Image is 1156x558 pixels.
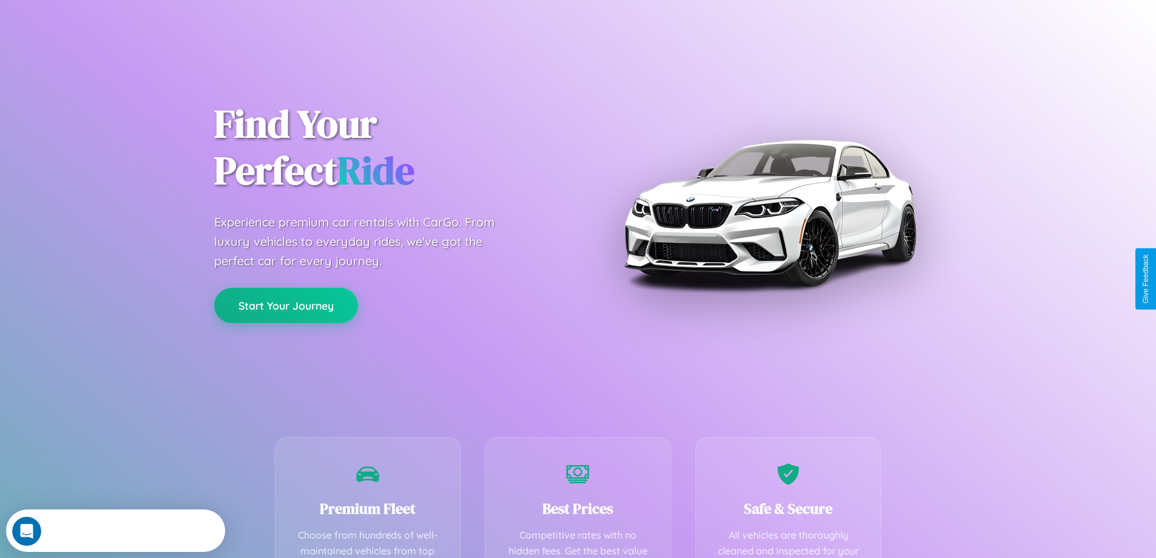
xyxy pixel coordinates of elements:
iframe: Intercom live chat discovery launcher [6,509,225,552]
iframe: Intercom live chat [12,517,41,546]
h3: Premium Fleet [294,498,442,519]
div: Give Feedback [1141,254,1150,304]
span: Ride [337,144,414,197]
h3: Best Prices [504,498,652,519]
button: Start Your Journey [214,288,358,323]
p: Experience premium car rentals with CarGo. From luxury vehicles to everyday rides, we've got the ... [214,213,518,271]
img: Premium BMW car rental vehicle [618,61,921,364]
h3: Safe & Secure [714,498,863,519]
h1: Find Your Perfect [214,101,560,194]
